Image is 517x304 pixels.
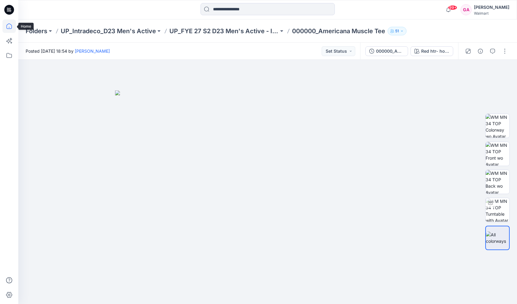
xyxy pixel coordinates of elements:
[461,4,472,15] div: GA
[475,46,485,56] button: Details
[292,27,385,35] p: 000000_Americana Muscle Tee
[486,114,509,138] img: WM MN 34 TOP Colorway wo Avatar
[115,90,420,304] img: eyJhbGciOiJIUzI1NiIsImtpZCI6IjAiLCJzbHQiOiJzZXMiLCJ0eXAiOiJKV1QifQ.eyJkYXRhIjp7InR5cGUiOiJzdG9yYW...
[486,142,509,166] img: WM MN 34 TOP Front wo Avatar
[365,46,408,56] button: 000000_ADM_Americana Muscle Tee
[421,48,449,55] div: Red htr- home of the grill 1
[474,4,509,11] div: [PERSON_NAME]
[474,11,509,16] div: Walmart
[486,232,509,244] img: All colorways
[486,170,509,194] img: WM MN 34 TOP Back wo Avatar
[61,27,156,35] a: UP_Intradeco_D23 Men's Active
[395,28,399,34] p: 51
[26,48,110,54] span: Posted [DATE] 18:54 by
[26,27,47,35] a: Folders
[388,27,407,35] button: 51
[486,198,509,222] img: WM MN 34 TOP Turntable with Avatar
[376,48,404,55] div: 000000_ADM_Americana Muscle Tee
[410,46,453,56] button: Red htr- home of the grill 1
[448,5,457,10] span: 99+
[169,27,279,35] a: UP_FYE 27 S2 D23 Men's Active - Intradeco
[75,48,110,54] a: [PERSON_NAME]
